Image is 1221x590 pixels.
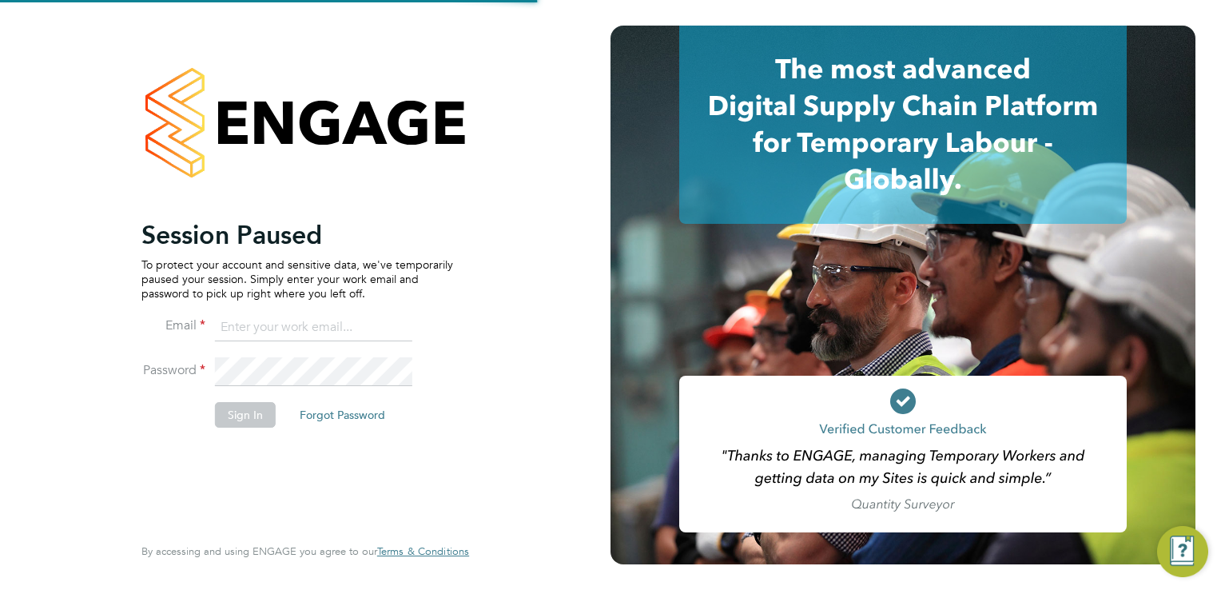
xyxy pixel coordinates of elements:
span: By accessing and using ENGAGE you agree to our [141,544,469,558]
button: Engage Resource Center [1157,526,1208,577]
button: Sign In [215,402,276,428]
label: Email [141,317,205,334]
label: Password [141,362,205,379]
p: To protect your account and sensitive data, we've temporarily paused your session. Simply enter y... [141,257,453,301]
button: Forgot Password [287,402,398,428]
a: Terms & Conditions [377,545,469,558]
h2: Session Paused [141,219,453,251]
span: Terms & Conditions [377,544,469,558]
input: Enter your work email... [215,313,412,342]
